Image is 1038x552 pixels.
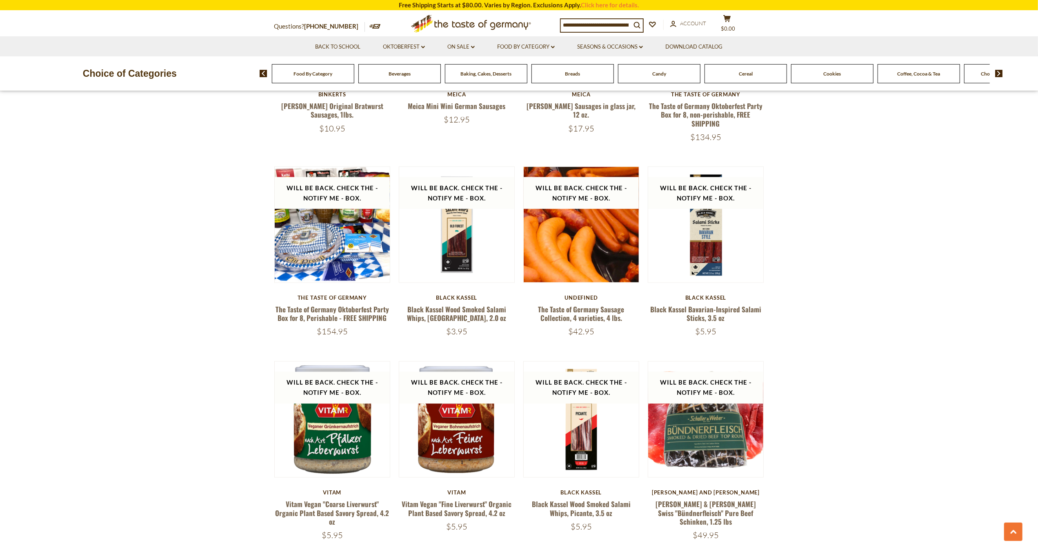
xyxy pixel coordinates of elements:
a: The Taste of Germany Oktoberfest Party Box for 8, non-perishable, FREE SHIPPING [649,101,762,129]
span: $17.95 [568,123,594,134]
a: Candy [652,71,666,77]
span: $134.95 [690,132,721,142]
a: The Taste of Germany Sausage Collection, 4 varieties, 4 lbs. [538,305,625,323]
a: Baking, Cakes, Desserts [460,71,511,77]
a: Back to School [315,42,360,51]
a: Food By Category [293,71,332,77]
a: Meica Mini Wini German Sausages [408,101,505,111]
span: $5.95 [571,522,592,532]
span: $5.95 [446,522,467,532]
p: Questions? [274,21,365,32]
a: On Sale [447,42,475,51]
a: Oktoberfest [383,42,425,51]
a: Download Catalog [665,42,722,51]
img: The Taste of Germany Oktoberfest Party Box for 8, Perishable - FREE SHIPPING [275,167,390,283]
div: Meica [399,91,515,98]
div: Binkerts [274,91,391,98]
span: $5.95 [695,327,716,337]
a: The Taste of Germany Oktoberfest Party Box for 8, Perishable - FREE SHIPPING [276,305,389,323]
a: Click here for details. [581,1,639,9]
a: Black Kassel Bavarian-Inspired Salami Sticks, 3.5 oz [650,305,761,323]
span: Account [680,20,707,27]
span: $10.95 [319,123,345,134]
span: $3.95 [446,327,467,337]
span: $5.95 [322,530,343,541]
a: Chocolate & Marzipan [981,71,1029,77]
span: $12.95 [444,114,470,125]
img: Vitam Vegan "Fine Liverwurst" Organic Plant Based Savory Spread, 4.2 oz [399,362,515,477]
img: Black Kassel Bavarian-Inspired Salami Sticks, 3.5 oz [648,167,764,283]
div: Vitam [274,490,391,496]
span: $49.95 [693,530,719,541]
div: Black Kassel [523,490,640,496]
button: $0.00 [715,15,740,35]
a: [PERSON_NAME] Sausages in glass jar, 12 oz. [527,101,636,120]
a: Coffee, Cocoa & Tea [897,71,940,77]
a: [PERSON_NAME] Original Bratwurst Sausages, 1lbs. [281,101,383,120]
a: Cereal [739,71,753,77]
img: The Taste of Germany Sausage Collection, 4 varieties, 4 lbs. [524,167,639,283]
div: Black Kassel [399,295,515,301]
a: Seasons & Occasions [577,42,643,51]
a: [PERSON_NAME] & [PERSON_NAME] Swiss "Bündnerfleisch" Pure Beef Schinken, 1.25 lbs [656,499,756,527]
img: Vitam Vegan "Coarse Liverwurst" Organic Plant Based Savory Spread, 4.2 oz [275,362,390,477]
a: Vitam Vegan "Coarse Liverwurst" Organic Plant Based Savory Spread, 4.2 oz [275,499,389,527]
span: $154.95 [317,327,348,337]
div: Vitam [399,490,515,496]
a: [PHONE_NUMBER] [305,22,359,30]
div: The Taste of Germany [274,295,391,301]
img: previous arrow [260,70,267,77]
img: next arrow [995,70,1003,77]
img: Black Kassel Wood Smoked Salami Whips, Picante, 3.5 oz [524,362,639,477]
span: $42.95 [568,327,594,337]
a: Cookies [823,71,841,77]
a: Vitam Vegan "Fine Liverwurst" Organic Plant Based Savory Spread, 4.2 oz [402,499,511,518]
a: Breads [565,71,580,77]
div: Meica [523,91,640,98]
div: undefined [523,295,640,301]
div: Black Kassel [648,295,764,301]
a: Beverages [389,71,411,77]
a: Black Kassel Wood Smoked Salami Whips, Picante, 3.5 oz [532,499,631,518]
div: [PERSON_NAME] and [PERSON_NAME] [648,490,764,496]
a: Food By Category [497,42,555,51]
img: Schaller & Weber Swiss "Bündnerfleisch" Pure Beef Schinken, 1.25 lbs [648,362,764,477]
a: Account [670,19,707,28]
div: The Taste of Germany [648,91,764,98]
img: Black Kassel Wood Smoked Salami Whips, Old Forest, 2.0 oz [399,167,515,283]
a: Black Kassel Wood Smoked Salami Whips, [GEOGRAPHIC_DATA], 2.0 oz [407,305,506,323]
span: $0.00 [721,25,735,32]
